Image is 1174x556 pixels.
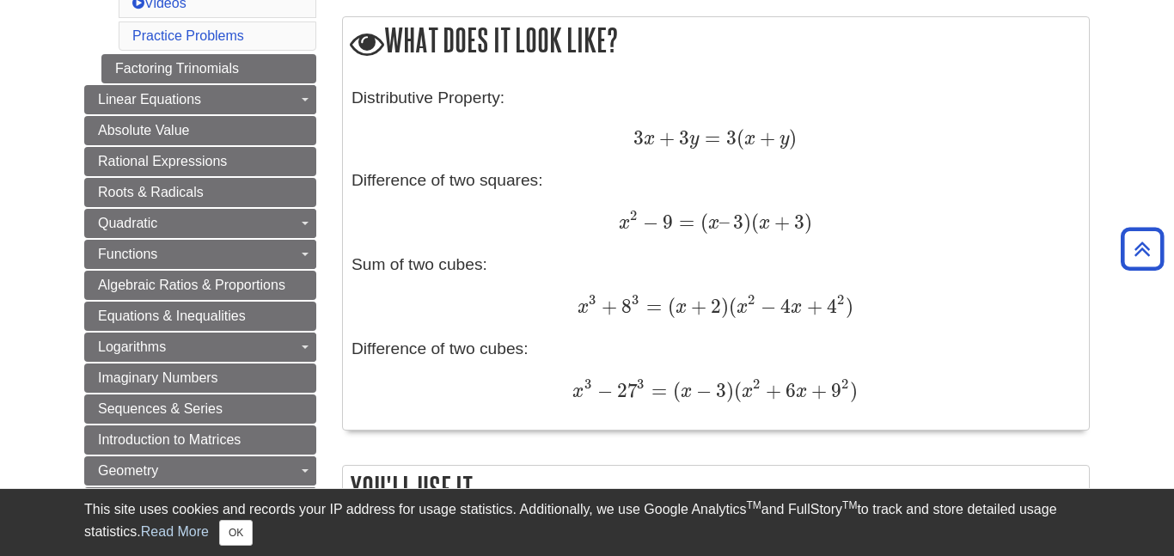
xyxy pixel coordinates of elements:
[791,298,802,317] span: x
[98,401,223,416] span: Sequences & Series
[84,394,316,424] a: Sequences & Series
[675,126,689,150] span: 3
[101,54,316,83] a: Factoring Trinomials
[84,116,316,145] a: Absolute Value
[676,298,687,317] span: x
[84,364,316,393] a: Imaginary Numbers
[98,247,157,261] span: Functions
[98,92,201,107] span: Linear Equations
[755,126,775,150] span: +
[343,17,1089,66] h2: What does it look like?
[708,214,719,233] span: x
[132,28,244,43] a: Practice Problems
[98,309,246,323] span: Equations & Inequalities
[743,211,751,234] span: )
[706,295,721,318] span: 2
[789,126,797,150] span: )
[746,499,761,511] sup: TM
[98,339,166,354] span: Logarithms
[692,379,712,402] span: −
[219,520,253,546] button: Close
[781,379,796,402] span: 6
[84,147,316,176] a: Rational Expressions
[352,86,1080,421] div: Distributive Property: Difference of two squares: Sum of two cubes: Difference of two cubes:
[776,295,791,318] span: 4
[640,295,662,318] span: =
[589,291,596,309] span: 3
[578,298,589,317] span: x
[98,370,218,385] span: Imaginary Numbers
[681,382,692,401] span: x
[621,295,632,318] span: 8
[719,211,730,234] span: –
[751,211,759,234] span: (
[98,154,227,168] span: Rational Expressions
[639,211,658,234] span: −
[572,382,584,401] span: x
[804,211,812,234] span: )
[645,379,667,402] span: =
[850,379,858,402] span: )
[841,376,848,393] span: 2
[98,216,157,230] span: Quadratic
[84,333,316,362] a: Logarithms
[729,295,737,318] span: (
[761,379,781,402] span: +
[84,302,316,331] a: Equations & Inequalities
[584,376,591,393] span: 3
[84,499,1090,546] div: This site uses cookies and records your IP address for usage statistics. Additionally, we use Goo...
[756,295,776,318] span: −
[802,295,822,318] span: +
[687,295,706,318] span: +
[343,466,1089,511] h2: You'll use it...
[712,379,726,402] span: 3
[98,185,204,199] span: Roots & Radicals
[734,379,742,402] span: (
[84,456,316,486] a: Geometry
[742,382,753,401] span: x
[141,524,209,539] a: Read More
[667,379,681,402] span: (
[673,211,694,234] span: =
[759,214,770,233] span: x
[753,376,760,393] span: 2
[593,379,613,402] span: −
[658,211,673,234] span: 9
[842,499,857,511] sup: TM
[637,376,644,393] span: 3
[837,291,844,309] span: 2
[807,379,827,402] span: +
[84,85,316,114] a: Linear Equations
[84,240,316,269] a: Functions
[619,214,630,233] span: x
[597,295,617,318] span: +
[655,126,675,150] span: +
[98,123,189,137] span: Absolute Value
[699,126,720,150] span: =
[744,130,755,149] span: x
[633,126,644,150] span: 3
[662,295,676,318] span: (
[630,207,637,224] span: 2
[831,379,841,402] span: 9
[720,126,737,150] span: 3
[84,425,316,455] a: Introduction to Matrices
[1115,237,1170,260] a: Back to Top
[632,291,639,309] span: 3
[689,130,699,149] span: y
[790,211,804,234] span: 3
[694,211,708,234] span: (
[846,295,853,318] span: )
[726,379,734,402] span: )
[737,298,748,317] span: x
[721,295,729,318] span: )
[748,291,755,309] span: 2
[617,379,638,402] span: 27
[730,211,743,234] span: 3
[98,278,285,292] span: Algebraic Ratios & Proportions
[644,130,655,149] span: x
[84,209,316,238] a: Quadratic
[84,271,316,300] a: Algebraic Ratios & Proportions
[84,178,316,207] a: Roots & Radicals
[827,295,837,318] span: 4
